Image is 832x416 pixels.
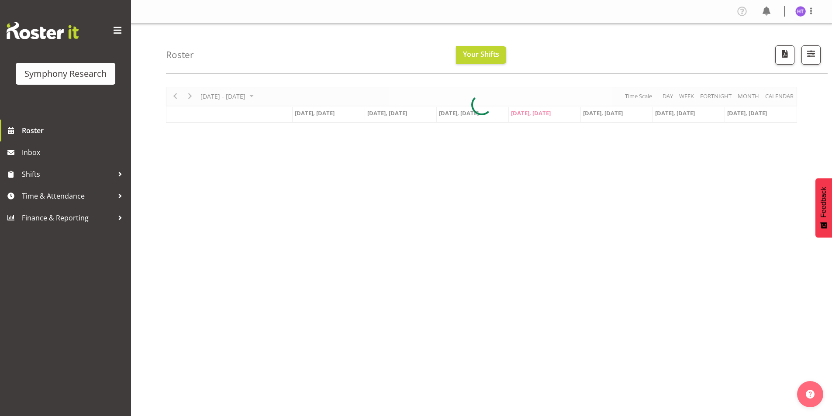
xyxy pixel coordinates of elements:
[22,168,114,181] span: Shifts
[806,390,815,399] img: help-xxl-2.png
[22,211,114,224] span: Finance & Reporting
[22,124,127,137] span: Roster
[166,50,194,60] h4: Roster
[7,22,79,39] img: Rosterit website logo
[463,49,499,59] span: Your Shifts
[795,6,806,17] img: hal-thomas1264.jpg
[24,67,107,80] div: Symphony Research
[22,189,114,203] span: Time & Attendance
[815,178,832,237] button: Feedback - Show survey
[22,146,127,159] span: Inbox
[801,45,821,65] button: Filter Shifts
[456,46,506,64] button: Your Shifts
[820,187,828,217] span: Feedback
[775,45,794,65] button: Download a PDF of the roster according to the set date range.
